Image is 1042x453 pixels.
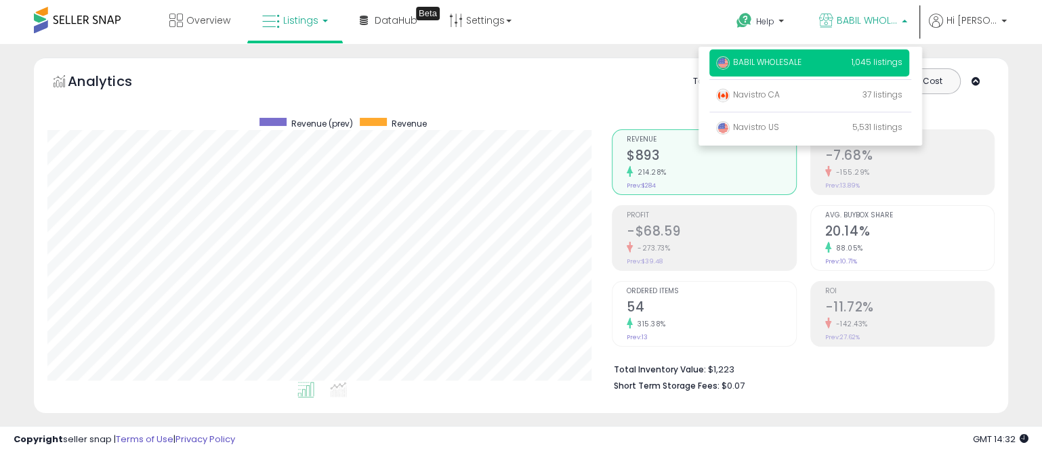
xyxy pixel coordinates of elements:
span: Hi [PERSON_NAME] [946,14,997,27]
img: usa.png [716,56,730,70]
span: 1,045 listings [852,56,902,68]
span: Revenue [392,118,427,129]
small: -142.43% [831,319,868,329]
small: Prev: $39.48 [627,257,663,265]
span: ROI [825,288,995,295]
small: Prev: 13 [627,333,648,341]
span: BABIL WHOLESALE [837,14,898,27]
span: Ordered Items [627,288,796,295]
h2: -7.68% [825,148,995,166]
span: Navistro US [716,121,779,133]
small: 315.38% [633,319,666,329]
small: -273.73% [633,243,670,253]
h2: -$68.59 [627,223,796,242]
a: Help [726,2,797,44]
div: Totals For [693,75,746,88]
strong: Copyright [14,433,63,446]
h2: -11.72% [825,299,995,318]
a: Privacy Policy [175,433,235,446]
span: Overview [186,14,230,27]
small: Prev: 27.62% [825,333,860,341]
span: Revenue [627,136,796,144]
b: Total Inventory Value: [614,364,706,375]
span: $0.07 [722,379,745,392]
span: 5,531 listings [852,121,902,133]
small: Prev: 13.89% [825,181,860,190]
span: Revenue (prev) [291,118,353,129]
span: BABIL WHOLESALE [716,56,801,68]
a: Terms of Use [116,433,173,446]
span: Profit [627,212,796,219]
div: seller snap | | [14,433,235,446]
small: 88.05% [831,243,863,253]
span: 37 listings [862,89,902,100]
img: usa.png [716,121,730,135]
i: Get Help [736,12,753,29]
h5: Analytics [68,72,159,94]
small: Prev: 10.71% [825,257,857,265]
b: Short Term Storage Fees: [614,380,720,391]
span: Navistro CA [716,89,780,100]
span: Help [756,16,774,27]
img: canada.png [716,89,730,102]
span: Listings [283,14,318,27]
small: Prev: $284 [627,181,656,190]
span: DataHub [375,14,417,27]
small: -155.29% [831,167,870,177]
h2: 54 [627,299,796,318]
a: Hi [PERSON_NAME] [929,14,1007,44]
span: 2025-10-13 14:32 GMT [973,433,1028,446]
li: $1,223 [614,360,984,376]
small: 214.28% [633,167,667,177]
div: Tooltip anchor [416,7,440,20]
h2: 20.14% [825,223,995,242]
span: Avg. Buybox Share [825,212,995,219]
h2: $893 [627,148,796,166]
